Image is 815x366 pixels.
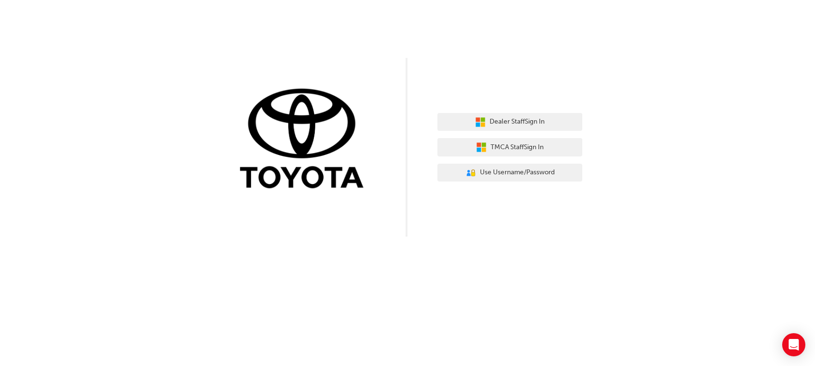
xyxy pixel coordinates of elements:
[233,86,378,193] img: Trak
[437,113,582,131] button: Dealer StaffSign In
[480,167,555,178] span: Use Username/Password
[490,116,545,127] span: Dealer Staff Sign In
[437,138,582,156] button: TMCA StaffSign In
[491,142,544,153] span: TMCA Staff Sign In
[782,333,805,356] div: Open Intercom Messenger
[437,164,582,182] button: Use Username/Password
